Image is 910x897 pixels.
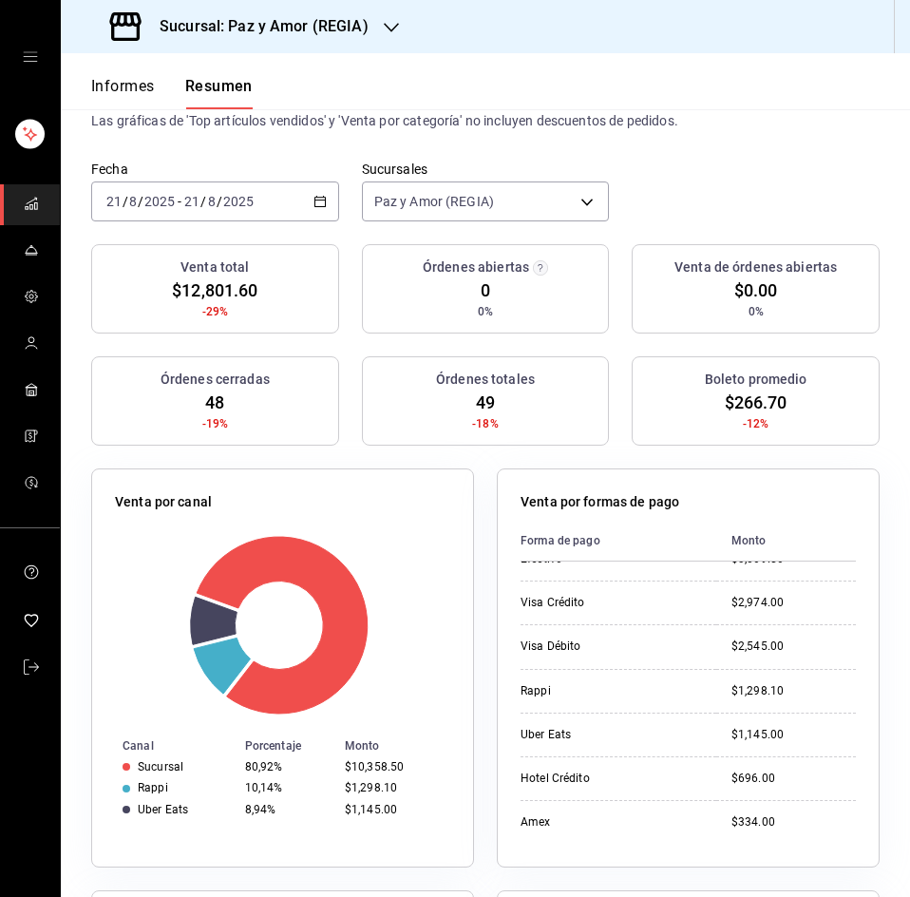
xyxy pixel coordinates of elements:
font: $2,545.00 [731,639,784,653]
font: Uber Eats [521,728,571,741]
font: Resumen [185,77,253,95]
font: $0.00 [734,280,778,300]
font: Visa Crédito [521,596,585,609]
font: -12% [743,417,769,430]
font: Las gráficas de 'Top artículos vendidos' y 'Venta por categoría' no incluyen descuentos de pedidos. [91,113,678,128]
font: / [200,194,206,209]
font: 10,14% [245,781,283,794]
font: Amex [521,815,551,829]
font: $1,298.10 [731,684,784,697]
font: Fecha [91,161,128,176]
font: Órdenes totales [436,372,535,387]
font: -29% [202,305,229,318]
font: Órdenes cerradas [161,372,270,387]
font: / [138,194,143,209]
font: $2,974.00 [731,596,784,609]
font: Sucursal: Paz y Amor (REGIA) [160,17,369,35]
font: Informes [91,77,155,95]
font: / [217,194,222,209]
font: Venta por formas de pago [521,494,679,509]
font: 80,92% [245,760,283,773]
font: -18% [472,417,499,430]
font: $1,145.00 [731,728,784,741]
font: Uber Eats [138,803,188,816]
font: Órdenes abiertas [423,259,529,275]
font: 8,94% [245,803,276,816]
button: cajón abierto [23,49,38,65]
font: Canal [123,739,154,753]
font: 0 [481,280,490,300]
font: Sucursal [138,760,183,773]
font: El porcentaje se calcula comparando el período actual con el anterior, ej. semana actual versus s... [91,75,840,109]
input: -- [105,194,123,209]
font: - [178,194,181,209]
input: ---- [143,194,176,209]
font: Forma de pago [521,534,600,547]
font: $10,358.50 [345,760,404,773]
font: $1,145.00 [345,803,397,816]
font: 49 [476,392,495,412]
font: Rappi [138,781,168,794]
font: Venta de órdenes abiertas [674,259,837,275]
font: 0% [749,305,764,318]
font: Hotel Crédito [521,772,590,785]
font: $266.70 [725,392,787,412]
font: $12,801.60 [172,280,257,300]
div: pestañas de navegación [91,76,253,109]
font: Paz y Amor (REGIA) [374,194,494,209]
font: Porcentaje [245,739,301,753]
font: Sucursales [362,161,427,176]
font: $334.00 [731,815,775,829]
font: 0% [478,305,493,318]
font: Monto [345,739,380,753]
font: $1,298.10 [345,781,397,794]
input: -- [183,194,200,209]
font: / [123,194,128,209]
font: 48 [205,392,224,412]
input: ---- [222,194,255,209]
font: Boleto promedio [705,372,807,387]
font: Rappi [521,684,551,697]
font: $696.00 [731,772,775,785]
input: -- [128,194,138,209]
font: Venta total [180,259,249,275]
font: -19% [202,417,229,430]
input: -- [207,194,217,209]
font: Venta por canal [115,494,212,509]
font: Visa Débito [521,639,580,653]
font: Monto [731,534,767,547]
